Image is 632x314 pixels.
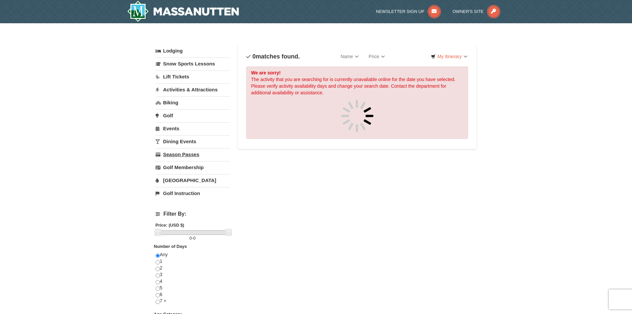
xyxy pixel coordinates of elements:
span: 0 [193,236,195,241]
span: Owner's Site [453,9,484,14]
a: Name [336,50,364,63]
img: Massanutten Resort Logo [127,1,239,22]
a: Biking [156,96,230,109]
strong: Price: (USD $) [156,223,184,228]
div: Any 1 2 3 4 5 6 7 + [156,252,230,311]
a: Newsletter Sign Up [376,9,441,14]
a: Golf [156,109,230,122]
a: Events [156,122,230,135]
a: Golf Membership [156,161,230,173]
h4: matches found. [246,53,300,60]
a: Snow Sports Lessons [156,57,230,70]
span: 0 [189,236,192,241]
span: Newsletter Sign Up [376,9,424,14]
h4: Filter By: [156,211,230,217]
a: Activities & Attractions [156,83,230,96]
a: Golf Instruction [156,187,230,199]
span: 0 [252,53,256,60]
a: Owner's Site [453,9,500,14]
a: Massanutten Resort [127,1,239,22]
img: spinner.gif [341,99,374,133]
div: The activity that you are searching for is currently unavailable online for the date you have sel... [246,66,468,139]
a: My Itinerary [427,52,471,61]
strong: We are sorry! [251,70,281,75]
a: Dining Events [156,135,230,148]
a: Price [364,50,390,63]
a: Lodging [156,45,230,57]
label: - [156,235,230,242]
a: Lift Tickets [156,70,230,83]
a: Season Passes [156,148,230,160]
strong: Number of Days [154,244,187,249]
a: [GEOGRAPHIC_DATA] [156,174,230,186]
